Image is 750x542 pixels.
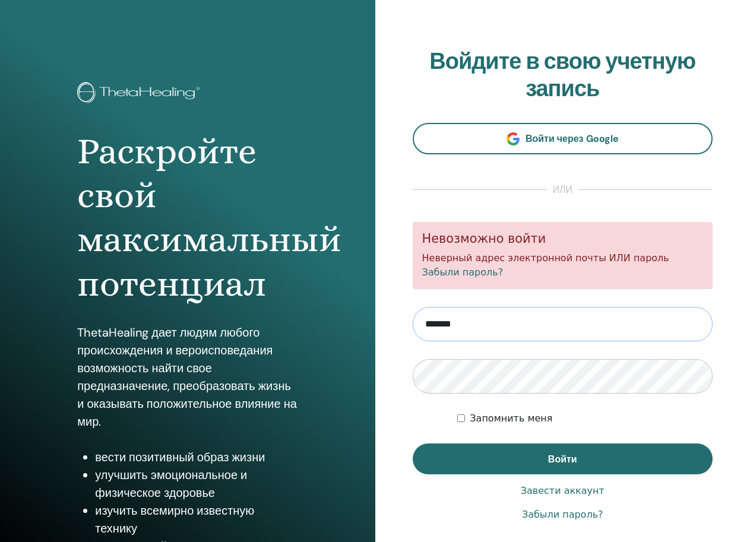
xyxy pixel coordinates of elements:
[522,509,603,520] font: Забыли пароль?
[457,411,713,426] div: Оставьте меня аутентифицированным на неопределенный срок или пока я не выйду из системы вручную
[95,449,265,465] font: вести позитивный образ жизни
[413,443,713,474] button: Войти
[429,46,695,103] font: Войдите в свою учетную запись
[521,484,605,498] a: Завести аккаунт
[526,132,619,145] font: Войти через Google
[95,503,254,536] font: изучить всемирно известную технику
[413,123,713,154] a: Войти через Google
[553,183,573,196] font: или
[95,467,247,500] font: улучшить эмоциональное и физическое здоровье
[521,485,605,496] font: Завести аккаунт
[522,508,603,522] a: Забыли пароль?
[422,267,504,278] a: Забыли пароль?
[77,130,341,305] font: Раскройте свой максимальный потенциал
[548,453,577,465] font: Войти
[77,325,297,429] font: ThetaHealing дает людям любого происхождения и вероисповедания возможность найти свое предназначе...
[422,232,546,246] font: Невозможно войти
[422,252,669,264] font: Неверный адрес электронной почты ИЛИ пароль
[470,413,552,424] font: Запомнить меня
